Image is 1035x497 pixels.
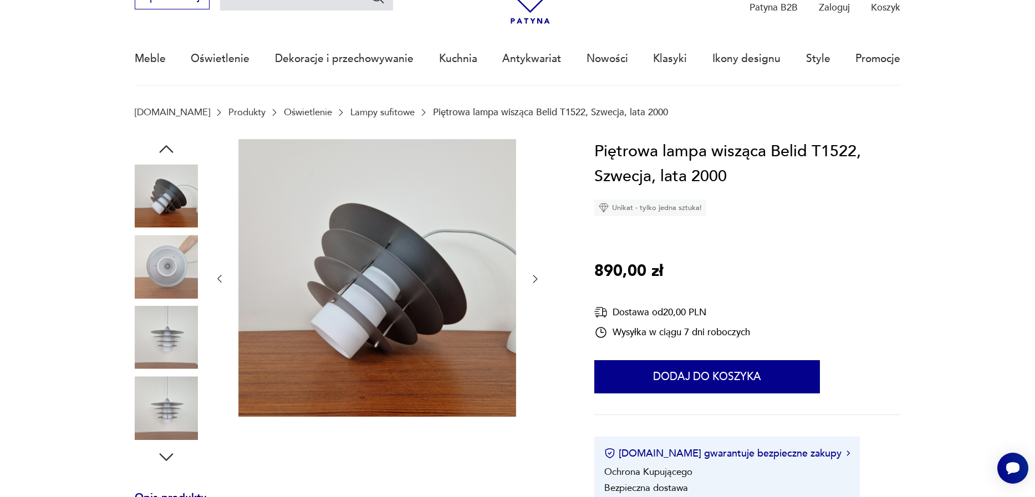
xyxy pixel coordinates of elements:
[594,139,901,189] h1: Piętrowa lampa wisząca Belid T1522, Szwecja, lata 2000
[599,203,609,213] img: Ikona diamentu
[228,107,266,117] a: Produkty
[594,326,750,339] div: Wysyłka w ciągu 7 dni roboczych
[653,33,687,84] a: Klasyki
[871,1,900,14] p: Koszyk
[135,235,198,298] img: Zdjęcie produktu Piętrowa lampa wisząca Belid T1522, Szwecja, lata 2000
[284,107,332,117] a: Oświetlenie
[604,481,688,494] li: Bezpieczna dostawa
[855,33,900,84] a: Promocje
[604,465,692,478] li: Ochrona Kupującego
[604,448,615,459] img: Ikona certyfikatu
[819,1,850,14] p: Zaloguj
[135,107,210,117] a: [DOMAIN_NAME]
[439,33,477,84] a: Kuchnia
[238,139,516,417] img: Zdjęcie produktu Piętrowa lampa wisząca Belid T1522, Szwecja, lata 2000
[750,1,798,14] p: Patyna B2B
[135,165,198,228] img: Zdjęcie produktu Piętrowa lampa wisząca Belid T1522, Szwecja, lata 2000
[806,33,830,84] a: Style
[135,33,166,84] a: Meble
[135,376,198,439] img: Zdjęcie produktu Piętrowa lampa wisząca Belid T1522, Szwecja, lata 2000
[997,453,1028,484] iframe: Smartsupp widget button
[594,360,820,393] button: Dodaj do koszyka
[502,33,561,84] a: Antykwariat
[594,305,608,319] img: Ikona dostawy
[275,33,414,84] a: Dekoracje i przechowywanie
[135,306,198,369] img: Zdjęcie produktu Piętrowa lampa wisząca Belid T1522, Szwecja, lata 2000
[712,33,781,84] a: Ikony designu
[594,199,706,216] div: Unikat - tylko jedna sztuka!
[191,33,249,84] a: Oświetlenie
[433,107,668,117] p: Piętrowa lampa wisząca Belid T1522, Szwecja, lata 2000
[594,259,663,284] p: 890,00 zł
[587,33,628,84] a: Nowości
[350,107,415,117] a: Lampy sufitowe
[604,447,850,460] button: [DOMAIN_NAME] gwarantuje bezpieczne zakupy
[594,305,750,319] div: Dostawa od 20,00 PLN
[847,450,850,456] img: Ikona strzałki w prawo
